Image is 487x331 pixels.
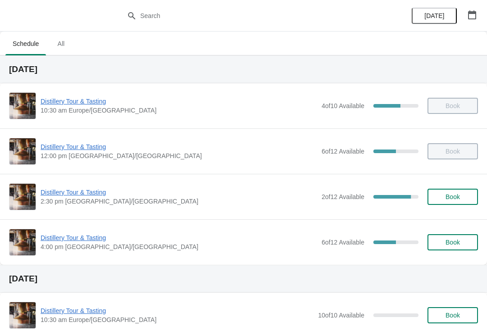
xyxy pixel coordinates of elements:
[427,234,478,250] button: Book
[9,65,478,74] h2: [DATE]
[9,184,36,210] img: Distillery Tour & Tasting | | 2:30 pm Europe/London
[322,193,364,200] span: 2 of 12 Available
[41,197,317,206] span: 2:30 pm [GEOGRAPHIC_DATA]/[GEOGRAPHIC_DATA]
[322,148,364,155] span: 6 of 12 Available
[41,106,317,115] span: 10:30 am Europe/[GEOGRAPHIC_DATA]
[446,312,460,319] span: Book
[41,97,317,106] span: Distillery Tour & Tasting
[446,193,460,200] span: Book
[41,306,313,315] span: Distillery Tour & Tasting
[446,239,460,246] span: Book
[41,142,317,151] span: Distillery Tour & Tasting
[9,93,36,119] img: Distillery Tour & Tasting | | 10:30 am Europe/London
[9,274,478,283] h2: [DATE]
[427,189,478,205] button: Book
[5,36,46,52] span: Schedule
[427,307,478,323] button: Book
[41,242,317,251] span: 4:00 pm [GEOGRAPHIC_DATA]/[GEOGRAPHIC_DATA]
[41,233,317,242] span: Distillery Tour & Tasting
[424,12,444,19] span: [DATE]
[322,102,364,109] span: 4 of 10 Available
[9,138,36,164] img: Distillery Tour & Tasting | | 12:00 pm Europe/London
[41,188,317,197] span: Distillery Tour & Tasting
[140,8,365,24] input: Search
[412,8,457,24] button: [DATE]
[41,315,313,324] span: 10:30 am Europe/[GEOGRAPHIC_DATA]
[9,229,36,255] img: Distillery Tour & Tasting | | 4:00 pm Europe/London
[41,151,317,160] span: 12:00 pm [GEOGRAPHIC_DATA]/[GEOGRAPHIC_DATA]
[322,239,364,246] span: 6 of 12 Available
[318,312,364,319] span: 10 of 10 Available
[50,36,72,52] span: All
[9,302,36,328] img: Distillery Tour & Tasting | | 10:30 am Europe/London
